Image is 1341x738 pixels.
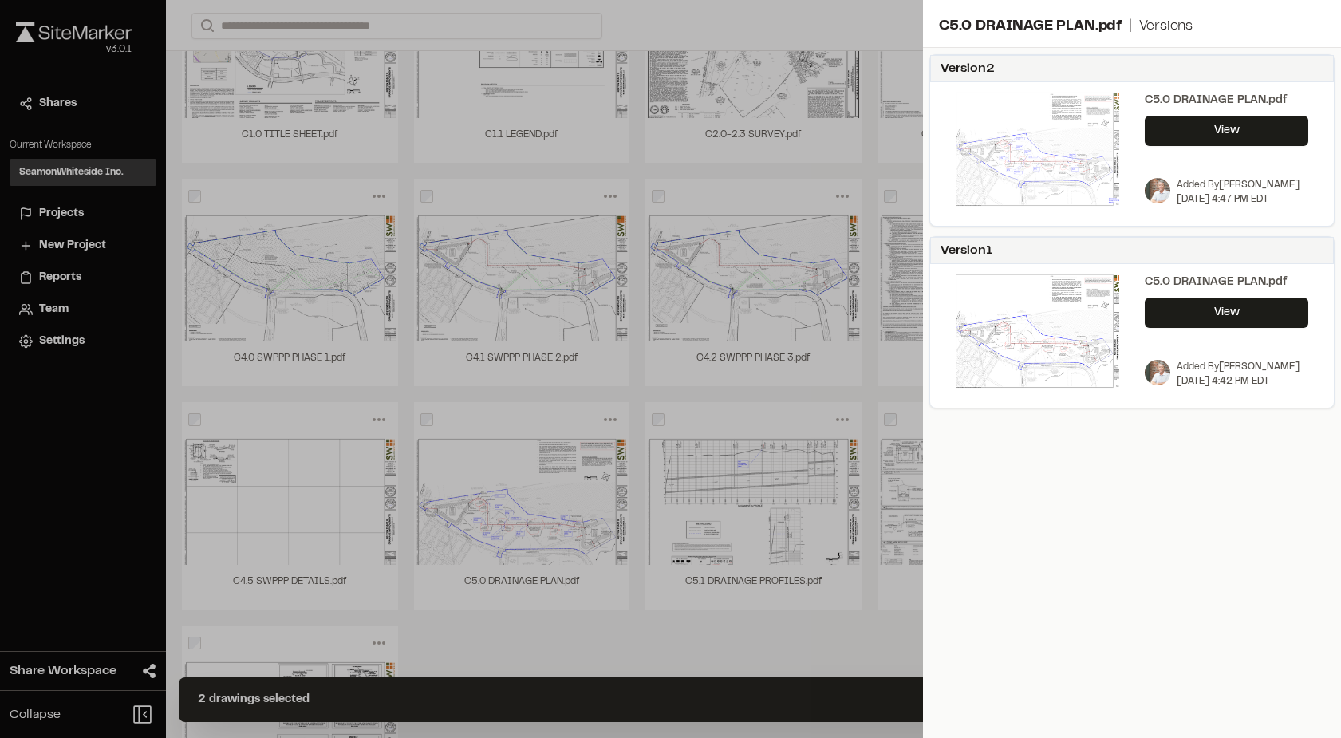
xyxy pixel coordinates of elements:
button: View [1145,116,1308,146]
span: [PERSON_NAME] [1219,363,1300,371]
p: C5.0 DRAINAGE PLAN.pdf [1145,274,1308,291]
div: Version 1 [930,237,1334,264]
div: Added By [1177,360,1300,374]
img: file [956,92,1119,207]
span: [PERSON_NAME] [1219,181,1300,189]
span: | [1129,20,1132,33]
div: C5.0 DRAINAGE PLAN.pdf [939,16,1325,37]
img: photo [1145,178,1170,203]
img: photo [1145,360,1170,385]
p: C5.0 DRAINAGE PLAN.pdf [1145,92,1308,109]
div: [DATE] 4:47 PM EDT [1177,192,1300,207]
div: Version 2 [930,55,1334,82]
div: Added By [1177,178,1300,192]
span: Versions [1139,20,1193,33]
button: View [1145,298,1308,328]
img: file [956,274,1119,389]
div: [DATE] 4:42 PM EDT [1177,374,1300,389]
